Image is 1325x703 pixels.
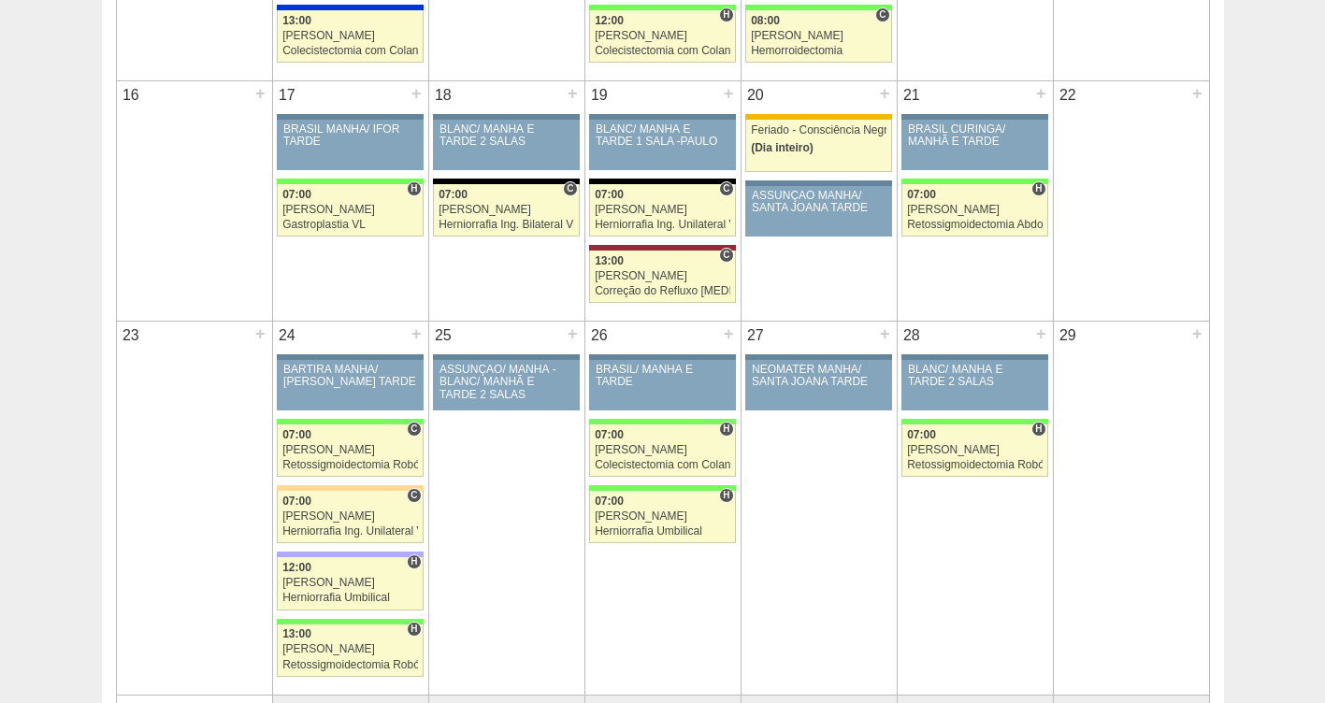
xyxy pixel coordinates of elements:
[745,5,891,10] div: Key: Brasil
[282,627,311,640] span: 13:00
[1033,322,1049,346] div: +
[751,141,814,154] span: (Dia inteiro)
[277,114,423,120] div: Key: Aviso
[908,123,1042,148] div: BRASIL CURINGA/ MANHÃ E TARDE
[407,554,421,569] span: Hospital
[589,491,735,543] a: H 07:00 [PERSON_NAME] Herniorrafia Umbilical
[282,525,418,538] div: Herniorrafia Ing. Unilateral VL
[439,364,573,401] div: ASSUNÇÃO/ MANHÃ -BLANC/ MANHÃ E TARDE 2 SALAS
[595,444,730,456] div: [PERSON_NAME]
[907,204,1043,216] div: [PERSON_NAME]
[1054,81,1083,109] div: 22
[409,322,425,346] div: +
[742,81,771,109] div: 20
[282,495,311,508] span: 07:00
[433,114,579,120] div: Key: Aviso
[907,188,936,201] span: 07:00
[907,219,1043,231] div: Retossigmoidectomia Abdominal VL
[595,428,624,441] span: 07:00
[277,354,423,360] div: Key: Aviso
[277,5,423,10] div: Key: São Luiz - Itaim
[595,495,624,508] span: 07:00
[407,181,421,196] span: Hospital
[277,120,423,170] a: BRASIL MANHÃ/ IFOR TARDE
[565,322,581,346] div: +
[282,45,418,57] div: Colecistectomia com Colangiografia VL
[721,322,737,346] div: +
[745,114,891,120] div: Key: Feriado
[745,180,891,186] div: Key: Aviso
[283,364,417,388] div: BARTIRA MANHÃ/ [PERSON_NAME] TARDE
[433,179,579,184] div: Key: Blanc
[589,120,735,170] a: BLANC/ MANHÃ E TARDE 1 SALA -PAULO
[596,364,729,388] div: BRASIL/ MANHÃ E TARDE
[907,444,1043,456] div: [PERSON_NAME]
[595,459,730,471] div: Colecistectomia com Colangiografia VL
[282,444,418,456] div: [PERSON_NAME]
[907,428,936,441] span: 07:00
[117,322,146,350] div: 23
[745,186,891,237] a: ASSUNÇÃO MANHÃ/ SANTA JOANA TARDE
[117,81,146,109] div: 16
[433,354,579,360] div: Key: Aviso
[439,188,468,201] span: 07:00
[589,179,735,184] div: Key: Blanc
[277,360,423,410] a: BARTIRA MANHÃ/ [PERSON_NAME] TARDE
[277,485,423,491] div: Key: Bartira
[589,10,735,63] a: H 12:00 [PERSON_NAME] Colecistectomia com Colangiografia VL
[277,557,423,610] a: H 12:00 [PERSON_NAME] Herniorrafia Umbilical
[283,123,417,148] div: BRASIL MANHÃ/ IFOR TARDE
[719,248,733,263] span: Consultório
[901,114,1047,120] div: Key: Aviso
[901,419,1047,424] div: Key: Brasil
[282,459,418,471] div: Retossigmoidectomia Robótica
[589,354,735,360] div: Key: Aviso
[751,30,886,42] div: [PERSON_NAME]
[1189,322,1205,346] div: +
[595,30,730,42] div: [PERSON_NAME]
[282,188,311,201] span: 07:00
[407,422,421,437] span: Consultório
[282,561,311,574] span: 12:00
[1033,81,1049,106] div: +
[282,577,418,589] div: [PERSON_NAME]
[751,14,780,27] span: 08:00
[901,354,1047,360] div: Key: Aviso
[589,360,735,410] a: BRASIL/ MANHÃ E TARDE
[898,81,927,109] div: 21
[595,45,730,57] div: Colecistectomia com Colangiografia VL
[589,485,735,491] div: Key: Brasil
[252,81,268,106] div: +
[273,322,302,350] div: 24
[407,622,421,637] span: Hospital
[277,10,423,63] a: 13:00 [PERSON_NAME] Colecistectomia com Colangiografia VL
[752,364,886,388] div: NEOMATER MANHÃ/ SANTA JOANA TARDE
[908,364,1042,388] div: BLANC/ MANHÃ E TARDE 2 SALAS
[282,428,311,441] span: 07:00
[877,322,893,346] div: +
[589,114,735,120] div: Key: Aviso
[429,81,458,109] div: 18
[719,422,733,437] span: Hospital
[433,184,579,237] a: C 07:00 [PERSON_NAME] Herniorrafia Ing. Bilateral VL
[585,322,614,350] div: 26
[877,81,893,106] div: +
[745,360,891,410] a: NEOMATER MANHÃ/ SANTA JOANA TARDE
[875,7,889,22] span: Consultório
[589,424,735,477] a: H 07:00 [PERSON_NAME] Colecistectomia com Colangiografia VL
[277,184,423,237] a: H 07:00 [PERSON_NAME] Gastroplastia VL
[1054,322,1083,350] div: 29
[595,285,730,297] div: Correção do Refluxo [MEDICAL_DATA] esofágico Robótico
[439,204,574,216] div: [PERSON_NAME]
[277,419,423,424] div: Key: Brasil
[901,424,1047,477] a: H 07:00 [PERSON_NAME] Retossigmoidectomia Robótica
[596,123,729,148] div: BLANC/ MANHÃ E TARDE 1 SALA -PAULO
[433,120,579,170] a: BLANC/ MANHÃ E TARDE 2 SALAS
[745,120,891,172] a: Feriado - Consciência Negra (Dia inteiro)
[589,184,735,237] a: C 07:00 [PERSON_NAME] Herniorrafia Ing. Unilateral VL
[595,510,730,523] div: [PERSON_NAME]
[595,204,730,216] div: [PERSON_NAME]
[1189,81,1205,106] div: +
[439,219,574,231] div: Herniorrafia Ing. Bilateral VL
[282,30,418,42] div: [PERSON_NAME]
